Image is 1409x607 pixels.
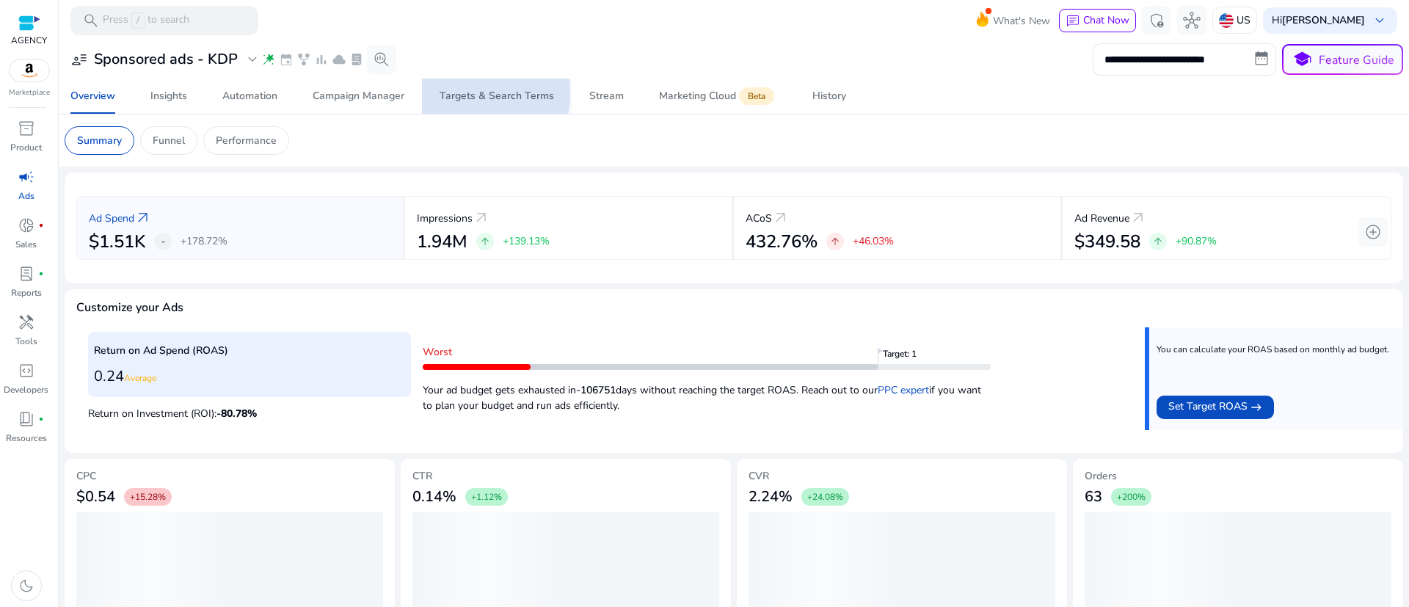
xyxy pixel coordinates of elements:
a: arrow_outward [1129,209,1147,227]
p: US [1237,7,1250,33]
p: Ad Revenue [1074,211,1129,226]
span: search [82,12,100,29]
span: lab_profile [18,265,35,283]
span: arrow_outward [772,209,790,227]
span: hub [1183,12,1201,29]
span: What's New [993,8,1050,34]
button: admin_panel_settings [1142,6,1171,35]
span: user_attributes [70,51,88,68]
span: % [247,407,257,421]
a: arrow_outward [134,209,152,227]
span: +24.08% [807,491,843,503]
span: school [1292,49,1313,70]
span: code_blocks [18,362,35,379]
span: arrow_upward [479,236,491,247]
p: Summary [77,133,122,148]
a: arrow_outward [473,209,490,227]
p: Worst [423,344,991,360]
p: if you want to plan your budget and run ads efficiently. [423,375,991,413]
h3: 2.24% [749,488,793,506]
p: Return on Investment (ROI): [88,402,411,421]
p: +90.87% [1176,233,1217,249]
span: arrow_upward [1152,236,1164,247]
a: PPC expert [878,383,929,397]
h2: $1.51K [89,231,145,252]
h2: $349.58 [1074,231,1140,252]
p: AGENCY [11,34,47,47]
div: Stream [589,91,624,101]
p: Press to search [103,12,189,29]
span: book_4 [18,410,35,428]
span: event [279,52,294,67]
span: expand_more [244,51,261,68]
p: Resources [6,432,47,445]
h5: CVR [749,470,1055,483]
img: amazon.svg [10,59,49,81]
span: arrow_upward [829,236,841,247]
b: -106751 [576,383,616,397]
span: Beta [739,87,774,105]
p: +139.13% [503,233,550,249]
h5: Orders [1085,470,1391,483]
h3: Sponsored ads - KDP [94,51,238,68]
button: chatChat Now [1059,9,1136,32]
p: You can calculate your ROAS based on monthly ad budget. [1157,344,1389,355]
b: [PERSON_NAME] [1282,13,1365,27]
span: bar_chart [314,52,329,67]
span: search_insights [373,51,390,68]
p: Ads [18,189,34,203]
span: fiber_manual_record [38,222,44,228]
p: Tools [15,335,37,348]
h3: 0.24 [94,368,405,385]
span: wand_stars [261,52,276,67]
button: search_insights [367,45,396,74]
span: +1.12% [471,491,502,503]
p: Marketplace [9,87,50,98]
span: Average [124,372,156,384]
span: donut_small [18,217,35,234]
p: Ad Spend [89,211,134,226]
button: Set Target ROAS [1157,396,1274,419]
h5: CPC [76,470,383,483]
p: Feature Guide [1319,51,1394,69]
span: +15.28% [130,491,166,503]
span: family_history [296,52,311,67]
span: fiber_manual_record [38,271,44,277]
p: Funnel [153,133,185,148]
h3: $0.54 [76,488,115,506]
div: Insights [150,91,187,101]
div: Overview [70,91,115,101]
div: History [812,91,846,101]
h2: 432.76% [746,231,818,252]
button: hub [1177,6,1206,35]
span: +200% [1117,491,1146,503]
span: lab_profile [349,52,364,67]
span: inventory_2 [18,120,35,137]
span: chat [1066,14,1080,29]
span: Chat Now [1083,13,1129,27]
span: - [161,233,166,250]
p: Developers [4,383,48,396]
mat-icon: east [1250,399,1262,416]
p: Sales [15,238,37,251]
div: Marketing Cloud [659,90,777,102]
h3: 0.14% [412,488,456,506]
span: fiber_manual_record [38,416,44,422]
span: campaign [18,168,35,186]
h4: Customize your Ads [76,301,183,315]
p: ACoS [746,211,772,226]
p: Impressions [417,211,473,226]
div: Campaign Manager [313,91,404,101]
span: Set Target ROAS [1168,399,1248,416]
p: Return on Ad Spend (ROAS) [94,343,405,358]
span: -80.78 [216,407,257,421]
img: us.svg [1219,13,1234,28]
h5: CTR [412,470,719,483]
span: add_circle [1364,223,1382,241]
p: Product [10,141,42,154]
p: +178.72% [181,233,227,249]
h2: 1.94M [417,231,467,252]
h3: 63 [1085,488,1102,506]
span: dark_mode [18,577,35,595]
